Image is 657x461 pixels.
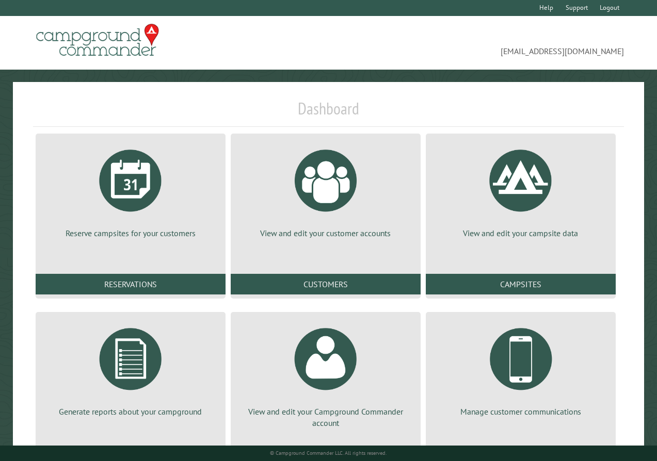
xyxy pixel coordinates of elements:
a: Campsites [426,274,616,294]
h1: Dashboard [33,98,624,127]
a: Generate reports about your campground [48,320,213,417]
a: Manage customer communications [438,320,603,417]
p: Reserve campsites for your customers [48,227,213,239]
p: Manage customer communications [438,406,603,417]
small: © Campground Commander LLC. All rights reserved. [270,450,387,456]
a: View and edit your Campground Commander account [243,320,408,429]
span: [EMAIL_ADDRESS][DOMAIN_NAME] [329,28,624,57]
p: View and edit your Campground Commander account [243,406,408,429]
p: View and edit your campsite data [438,227,603,239]
a: Customers [231,274,421,294]
a: Reserve campsites for your customers [48,142,213,239]
a: View and edit your campsite data [438,142,603,239]
a: Reservations [36,274,226,294]
p: Generate reports about your campground [48,406,213,417]
a: View and edit your customer accounts [243,142,408,239]
p: View and edit your customer accounts [243,227,408,239]
img: Campground Commander [33,20,162,60]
